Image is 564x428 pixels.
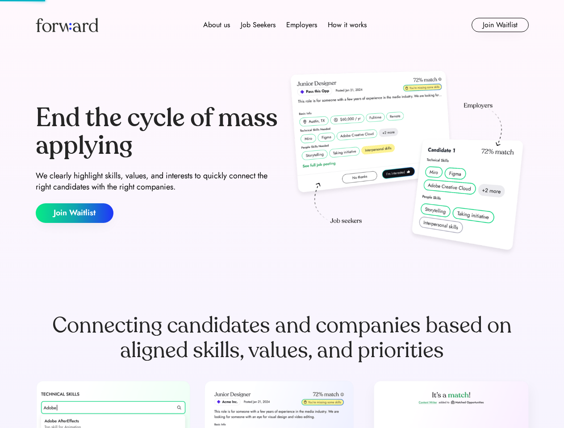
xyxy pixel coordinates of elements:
img: hero-image.png [286,68,529,259]
div: Connecting candidates and companies based on aligned skills, values, and priorities [36,313,529,363]
div: We clearly highlight skills, values, and interests to quickly connect the right candidates with t... [36,170,279,193]
div: End the cycle of mass applying [36,104,279,159]
img: Forward logo [36,18,98,32]
div: Job Seekers [241,20,276,30]
button: Join Waitlist [472,18,529,32]
div: How it works [328,20,367,30]
button: Join Waitlist [36,203,113,223]
div: About us [203,20,230,30]
div: Employers [286,20,317,30]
